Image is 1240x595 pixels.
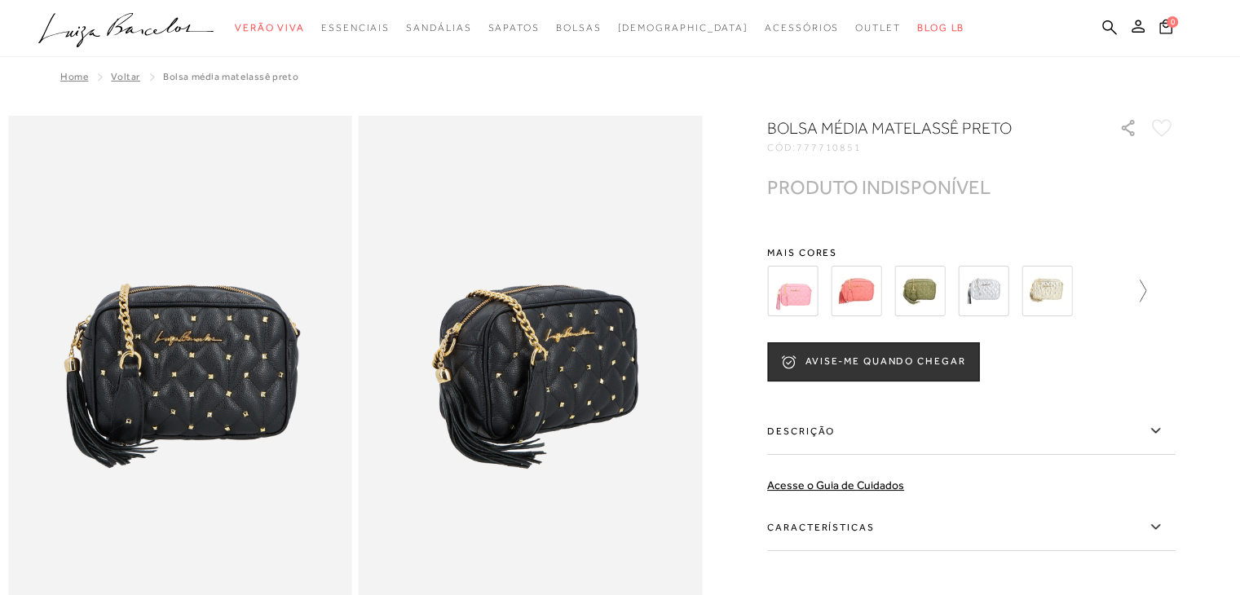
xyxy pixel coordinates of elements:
[617,22,748,33] span: [DEMOGRAPHIC_DATA]
[163,71,298,82] span: BOLSA MÉDIA MATELASSÊ PRETO
[855,13,901,43] a: noSubCategoriesText
[235,22,305,33] span: Verão Viva
[767,248,1175,258] span: Mais cores
[111,71,140,82] a: Voltar
[406,22,471,33] span: Sandálias
[767,117,1073,139] h1: BOLSA MÉDIA MATELASSÊ PRETO
[1154,18,1177,40] button: 0
[765,13,839,43] a: noSubCategoriesText
[1022,266,1072,316] img: BOLSA MÉDIA MATELASSÊ METALIZADO DOURADO
[917,22,964,33] span: BLOG LB
[406,13,471,43] a: noSubCategoriesText
[556,13,602,43] a: noSubCategoriesText
[831,266,881,316] img: BOLSA MÉDIA EM COURO ROSA MELANCIA COM MATELASSÊ E REBITES
[894,266,945,316] img: BOLSA MÉDIA EM COURO VERDE OLIVA COM MATELASSÊ E REBITES
[797,142,862,153] span: 777710851
[321,22,390,33] span: Essenciais
[767,178,991,196] div: PRODUTO INDISPONÍVEL
[488,22,539,33] span: Sapatos
[958,266,1008,316] img: BOLSA MÉDIA MATELASSÊ EM COURO METALIZADO PRATA
[767,504,1175,551] label: Características
[235,13,305,43] a: noSubCategoriesText
[60,71,88,82] a: Home
[767,143,1093,152] div: CÓD:
[617,13,748,43] a: noSubCategoriesText
[767,266,818,316] img: BOLSA MÉDIA EM COURO ROSA CEREJEIRA COM MATELASSÊ E REBITES
[767,478,904,491] a: Acesse o Guia de Cuidados
[488,13,539,43] a: noSubCategoriesText
[1167,16,1178,28] span: 0
[556,22,602,33] span: Bolsas
[855,22,901,33] span: Outlet
[767,408,1175,455] label: Descrição
[765,22,839,33] span: Acessórios
[767,342,979,381] button: AVISE-ME QUANDO CHEGAR
[321,13,390,43] a: noSubCategoriesText
[917,13,964,43] a: BLOG LB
